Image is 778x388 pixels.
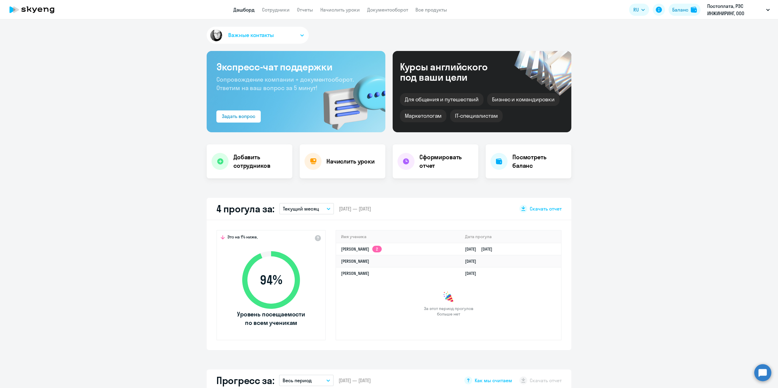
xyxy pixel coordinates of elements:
p: Постоплата, РЭС ИНЖИНИРИНГ, ООО [707,2,764,17]
button: RU [629,4,649,16]
div: Курсы английского под ваши цели [400,62,504,82]
span: Это на 1% ниже, [227,234,258,241]
div: Бизнес и командировки [487,93,559,106]
span: RU [633,6,639,13]
button: Балансbalance [669,4,701,16]
div: Задать вопрос [222,113,255,120]
p: Текущий месяц [283,205,319,212]
h2: Прогресс за: [216,374,274,386]
a: [PERSON_NAME]2 [341,246,382,252]
h3: Экспресс-чат поддержки [216,61,376,73]
app-skyeng-badge: 2 [372,246,382,252]
div: Баланс [672,6,688,13]
span: [DATE] — [DATE] [339,377,371,384]
h4: Добавить сотрудников [233,153,287,170]
img: avatar [209,28,223,42]
div: IT-специалистам [450,110,502,122]
button: Задать вопрос [216,110,261,123]
a: [DATE] [465,271,481,276]
a: [DATE] [465,258,481,264]
h4: Начислить уроки [326,157,375,166]
span: Как мы считаем [475,377,512,384]
a: Дашборд [233,7,255,13]
h2: 4 прогула за: [216,203,274,215]
a: Сотрудники [262,7,290,13]
span: Сопровождение компании + документооборот. Ответим на ваш вопрос за 5 минут! [216,76,354,92]
a: [PERSON_NAME] [341,258,369,264]
span: За этот период прогулов больше нет [423,306,474,317]
a: [DATE][DATE] [465,246,497,252]
span: [DATE] — [DATE] [339,205,371,212]
p: Весь период [283,377,312,384]
div: Маркетологам [400,110,446,122]
span: Важные контакты [228,31,274,39]
button: Текущий месяц [279,203,334,214]
button: Весь период [279,375,334,386]
span: 94 % [236,273,306,287]
div: Для общения и путешествий [400,93,484,106]
a: Документооборот [367,7,408,13]
a: [PERSON_NAME] [341,271,369,276]
img: bg-img [315,64,385,132]
img: balance [691,7,697,13]
a: Все продукты [415,7,447,13]
span: Скачать отчет [530,205,562,212]
h4: Сформировать отчет [419,153,473,170]
th: Имя ученика [336,231,460,243]
h4: Посмотреть баланс [512,153,566,170]
a: Отчеты [297,7,313,13]
button: Постоплата, РЭС ИНЖИНИРИНГ, ООО [704,2,773,17]
span: Уровень посещаемости по всем ученикам [236,310,306,327]
a: Начислить уроки [320,7,360,13]
button: Важные контакты [207,27,309,44]
img: congrats [442,291,455,303]
th: Дата прогула [460,231,561,243]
